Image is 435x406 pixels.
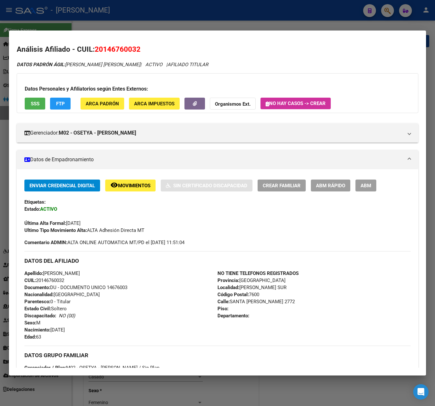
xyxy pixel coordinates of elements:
span: ABM [361,183,371,189]
span: DU - DOCUMENTO UNICO 14676003 [24,285,127,290]
strong: Piso: [217,306,228,312]
span: SSS [31,101,39,107]
span: AFILIADO TITULAR [167,62,208,67]
div: Open Intercom Messenger [413,384,429,400]
span: [DATE] [24,327,65,333]
button: Movimientos [105,180,156,191]
strong: DATOS PADRÓN ÁGIL: [17,62,65,67]
i: | ACTIVO | [17,62,208,67]
strong: Código Postal: [217,292,249,297]
strong: Última Alta Formal: [24,220,66,226]
button: ABM [355,180,376,191]
span: 20146760032 [24,278,64,283]
strong: Departamento: [217,313,249,319]
mat-icon: remove_red_eye [110,181,118,189]
strong: Parentesco: [24,299,50,304]
h3: Datos Personales y Afiliatorios según Entes Externos: [25,85,410,93]
button: ARCA Padrón [81,98,124,110]
strong: Etiquetas: [24,199,46,205]
span: FTP [56,101,65,107]
button: SSS [25,98,45,110]
span: 63 [24,334,41,340]
h2: Análisis Afiliado - CUIL: [17,44,418,55]
span: ABM Rápido [316,183,345,189]
strong: Localidad: [217,285,239,290]
h3: DATOS GRUPO FAMILIAR [24,352,411,359]
mat-panel-title: Datos de Empadronamiento [24,156,403,163]
span: M02 - OSETYA - [PERSON_NAME] / Sin Plan [24,365,159,371]
strong: Edad: [24,334,36,340]
span: [PERSON_NAME] SUR [217,285,286,290]
span: Movimientos [118,183,150,189]
strong: Apellido: [24,270,43,276]
h3: DATOS DEL AFILIADO [24,257,411,264]
span: Sin Certificado Discapacidad [173,183,247,189]
span: [PERSON_NAME] [PERSON_NAME] [17,62,140,67]
button: FTP [50,98,71,110]
span: M [24,320,40,326]
span: SANTA [PERSON_NAME] 2772 [217,299,295,304]
span: 0 - Titular [24,299,71,304]
mat-panel-title: Gerenciador: [24,129,403,137]
button: Enviar Credencial Digital [24,180,100,191]
mat-expansion-panel-header: Datos de Empadronamiento [17,150,418,169]
span: [GEOGRAPHIC_DATA] [217,278,286,283]
span: ARCA Impuestos [134,101,175,107]
strong: Discapacitado: [24,313,56,319]
strong: Provincia: [217,278,239,283]
span: [GEOGRAPHIC_DATA] [24,292,100,297]
span: ALTA Adhesión Directa MT [24,227,144,233]
strong: Organismos Ext. [215,101,251,107]
strong: Calle: [217,299,230,304]
strong: M02 - OSETYA - [PERSON_NAME] [59,129,136,137]
strong: Gerenciador / Plan: [24,365,66,371]
strong: CUIL: [24,278,36,283]
strong: ACTIVO [40,206,57,212]
i: NO (00) [59,313,75,319]
span: ALTA ONLINE AUTOMATICA MT/PD el [DATE] 11:51:04 [24,239,184,246]
strong: Estado: [24,206,40,212]
strong: Sexo: [24,320,36,326]
button: Organismos Ext. [210,98,256,110]
span: No hay casos -> Crear [266,101,326,106]
strong: Nacimiento: [24,327,50,333]
button: No hay casos -> Crear [260,98,331,109]
span: Soltero [24,306,67,312]
span: [DATE] [24,220,81,226]
button: ARCA Impuestos [129,98,180,110]
button: Sin Certificado Discapacidad [161,180,252,191]
span: 7600 [217,292,259,297]
span: [PERSON_NAME] [24,270,80,276]
strong: NO TIENE TELEFONOS REGISTRADOS [217,270,299,276]
span: 20146760032 [95,45,141,53]
strong: Documento: [24,285,50,290]
mat-expansion-panel-header: Gerenciador:M02 - OSETYA - [PERSON_NAME] [17,123,418,143]
strong: Nacionalidad: [24,292,54,297]
span: Enviar Credencial Digital [30,183,95,189]
strong: Comentario ADMIN: [24,240,67,245]
strong: Estado Civil: [24,306,51,312]
button: Crear Familiar [258,180,306,191]
span: ARCA Padrón [86,101,119,107]
button: ABM Rápido [311,180,350,191]
span: Crear Familiar [263,183,301,189]
strong: Ultimo Tipo Movimiento Alta: [24,227,87,233]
